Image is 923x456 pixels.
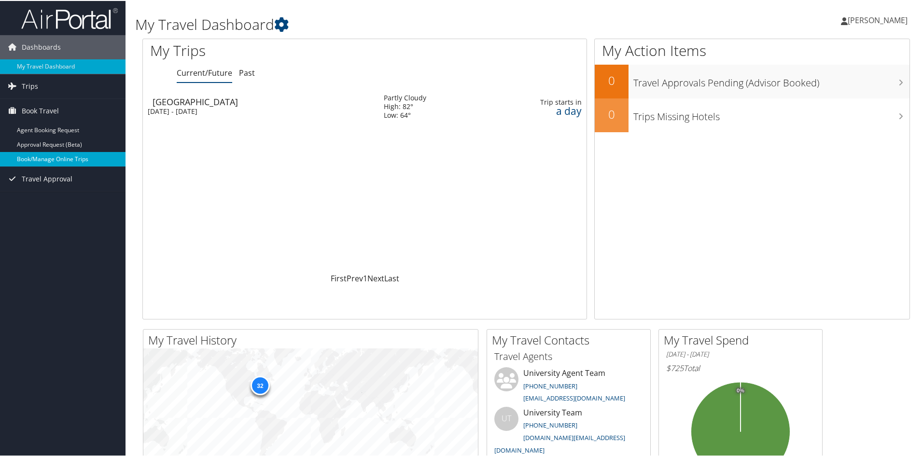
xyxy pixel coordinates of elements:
a: 0Trips Missing Hotels [595,97,909,131]
h1: My Travel Dashboard [135,14,657,34]
div: High: 82° [384,101,426,110]
h3: Trips Missing Hotels [633,104,909,123]
img: airportal-logo.png [21,6,118,29]
a: [PHONE_NUMBER] [523,381,577,389]
div: Partly Cloudy [384,93,426,101]
a: First [331,272,347,283]
div: Trip starts in [502,97,582,106]
span: Trips [22,73,38,97]
a: Next [367,272,384,283]
h1: My Action Items [595,40,909,60]
a: Past [239,67,255,77]
span: [PERSON_NAME] [848,14,908,25]
div: [DATE] - [DATE] [148,106,369,115]
li: University Agent Team [489,366,648,406]
a: 0Travel Approvals Pending (Advisor Booked) [595,64,909,97]
h3: Travel Approvals Pending (Advisor Booked) [633,70,909,89]
h2: My Travel History [148,331,478,347]
a: 1 [363,272,367,283]
span: Travel Approval [22,166,72,190]
h2: My Travel Spend [664,331,822,347]
h2: 0 [595,71,629,88]
tspan: 0% [737,387,744,393]
h6: Total [666,362,815,373]
a: Prev [347,272,363,283]
div: 32 [251,374,270,394]
div: [GEOGRAPHIC_DATA] [153,97,374,105]
a: [DOMAIN_NAME][EMAIL_ADDRESS][DOMAIN_NAME] [494,432,625,454]
h3: Travel Agents [494,349,643,362]
h1: My Trips [150,40,394,60]
h6: [DATE] - [DATE] [666,349,815,358]
div: UT [494,406,518,430]
a: [PERSON_NAME] [841,5,917,34]
a: [PHONE_NUMBER] [523,420,577,428]
a: [EMAIL_ADDRESS][DOMAIN_NAME] [523,393,625,401]
div: a day [502,106,582,114]
h2: 0 [595,105,629,122]
span: Book Travel [22,98,59,122]
div: Low: 64° [384,110,426,119]
a: Last [384,272,399,283]
h2: My Travel Contacts [492,331,650,347]
a: Current/Future [177,67,232,77]
span: $725 [666,362,684,373]
span: Dashboards [22,34,61,58]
